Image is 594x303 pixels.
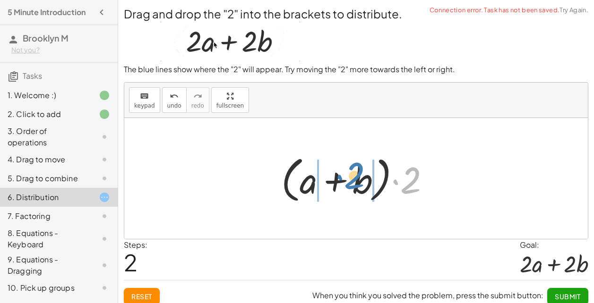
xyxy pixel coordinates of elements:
button: undoundo [162,87,187,113]
i: Task not started. [99,260,110,271]
i: Task finished. [99,109,110,120]
div: 4. Drag to move [8,154,84,165]
i: undo [170,91,179,102]
span: Reset [131,292,152,301]
i: keyboard [140,91,149,102]
i: Task not started. [99,282,110,294]
span: redo [191,102,204,109]
span: 2 [124,248,138,277]
i: Task not started. [99,154,110,165]
div: 1. Welcome :) [8,90,84,101]
div: 7. Factoring [8,210,84,222]
div: 10. Pick up groups [8,282,84,294]
button: redoredo [186,87,209,113]
p: The blue lines show where the "2" will appear. Try moving the "2" more towards the left or right. [124,64,588,75]
div: 9. Equations - Dragging [8,254,84,277]
i: Task not started. [99,233,110,244]
div: 6. Distribution [8,192,84,203]
a: Try Again. [560,6,588,14]
i: Task not started. [99,173,110,184]
i: Task finished. [99,90,110,101]
button: keyboardkeypad [129,87,160,113]
h2: Drag and drop the "2" into the brackets to distribute. [124,6,588,22]
h4: 5 Minute Introduction [8,7,86,18]
div: 5. Drag to combine [8,173,84,184]
span: keypad [134,102,155,109]
button: fullscreen [211,87,249,113]
div: 2. Click to add [8,109,84,120]
img: dc67eec84e4b37c1e7b99ad5a1a17e8066cba3efdf3fc1a99d68a70915cbe56f.gif [161,22,300,61]
i: Task not started. [99,131,110,143]
span: When you think you solved the problem, press the submit button: [312,290,543,300]
i: redo [193,91,202,102]
div: 8. Equations - Keyboard [8,227,84,250]
label: Steps: [124,240,147,250]
span: Tasks [23,71,42,81]
i: Task started. [99,192,110,203]
span: Submit [555,292,581,301]
span: Connection error. Task has not been saved. [430,6,588,15]
i: Task not started. [99,210,110,222]
span: undo [167,102,181,109]
span: Brooklyn M [23,33,69,43]
div: 3. Order of operations [8,126,84,148]
div: Not you? [11,45,110,55]
div: Goal: [520,239,588,251]
span: fullscreen [216,102,244,109]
